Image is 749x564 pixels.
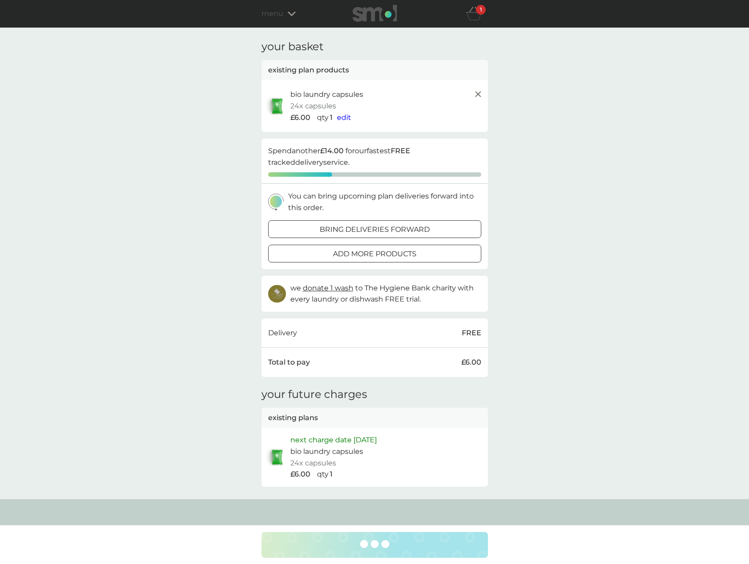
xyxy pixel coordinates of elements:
h3: your basket [262,40,324,53]
img: smol [353,5,397,22]
span: £6.00 [290,112,310,123]
p: Total to pay [268,357,310,368]
p: we to The Hygiene Bank charity with every laundry or dishwash FREE trial. [290,282,481,305]
button: add more products [268,245,481,262]
p: 24x capsules [290,100,336,112]
p: £6.00 [461,357,481,368]
button: bring deliveries forward [268,220,481,238]
p: bio laundry capsules [290,446,363,457]
p: 24x capsules [290,457,336,469]
p: existing plan products [268,64,349,76]
strong: £14.00 [320,147,344,155]
button: edit [337,112,351,123]
p: bio laundry capsules [290,89,363,100]
p: Delivery [268,327,297,339]
p: next charge date [DATE] [290,434,377,446]
div: basket [466,5,488,23]
strong: FREE [391,147,410,155]
p: existing plans [268,412,318,424]
p: bring deliveries forward [320,224,430,235]
p: 1 [330,469,333,480]
p: £6.00 [290,469,310,480]
p: qty [317,469,329,480]
img: delivery-schedule.svg [268,194,284,210]
p: qty [317,112,329,123]
p: 1 [330,112,333,123]
h3: your future charges [262,388,367,401]
span: donate 1 wash [303,284,353,292]
p: Spend another for our fastest tracked delivery service. [268,145,481,168]
p: FREE [462,327,481,339]
p: You can bring upcoming plan deliveries forward into this order. [288,191,481,213]
span: menu [262,8,283,20]
p: add more products [333,248,416,260]
span: edit [337,113,351,122]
